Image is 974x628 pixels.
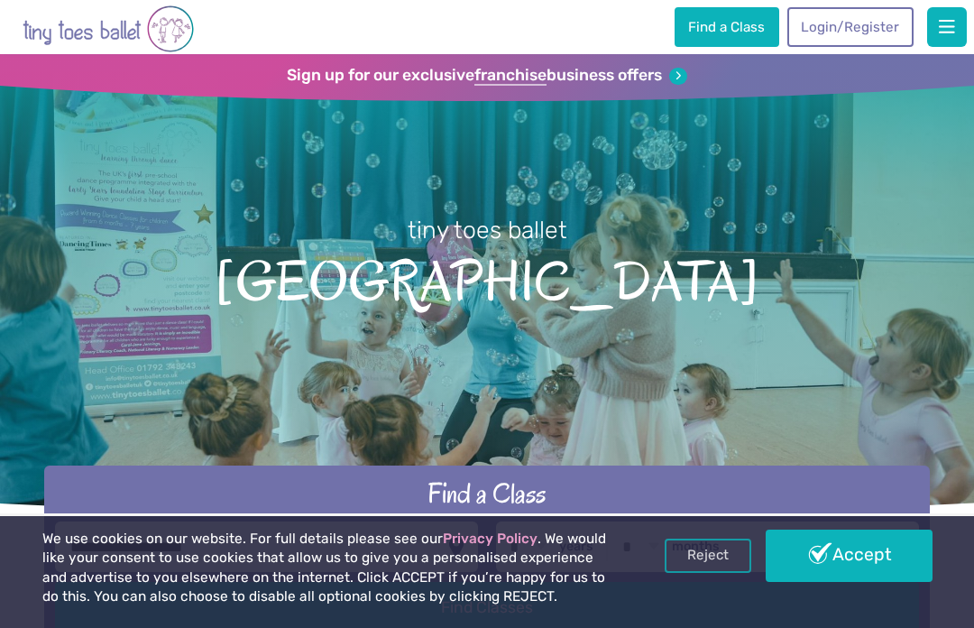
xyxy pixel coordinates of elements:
span: [GEOGRAPHIC_DATA] [29,246,945,313]
a: Login/Register [787,7,914,47]
a: Sign up for our exclusivefranchisebusiness offers [287,66,686,86]
h2: Find a Class [55,476,918,512]
img: tiny toes ballet [23,4,194,54]
a: Accept [766,530,932,582]
a: Reject [665,539,751,573]
small: tiny toes ballet [408,216,567,245]
a: Find a Class [675,7,779,47]
strong: franchise [474,66,547,86]
p: We use cookies on our website. For full details please see our . We would like your consent to us... [42,530,621,607]
a: Privacy Policy [443,531,538,547]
